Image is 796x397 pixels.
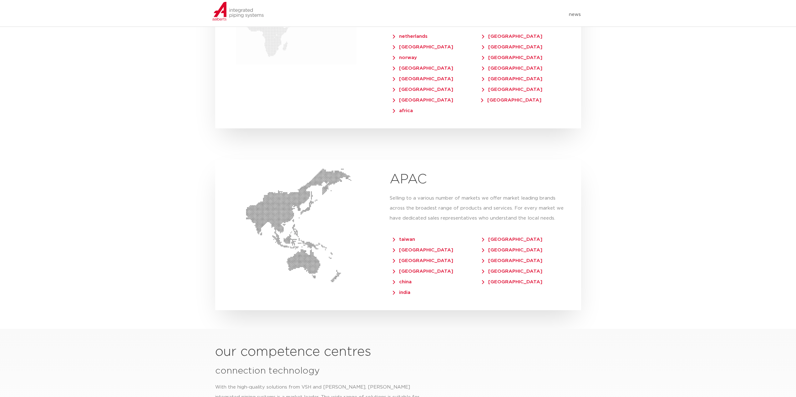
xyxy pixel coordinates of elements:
span: taiwan [393,237,415,242]
h2: our competence centres [215,345,581,360]
span: [GEOGRAPHIC_DATA] [482,258,542,263]
span: [GEOGRAPHIC_DATA] [393,258,453,263]
span: [GEOGRAPHIC_DATA] [482,77,542,81]
span: [GEOGRAPHIC_DATA] [393,45,453,49]
span: [GEOGRAPHIC_DATA] [482,87,542,92]
span: [GEOGRAPHIC_DATA] [481,98,541,102]
span: africa [393,108,413,113]
a: india [393,287,420,295]
span: norway [393,55,417,60]
span: [GEOGRAPHIC_DATA] [482,248,542,252]
a: [GEOGRAPHIC_DATA] [393,73,463,81]
a: netherlands [393,31,437,39]
a: [GEOGRAPHIC_DATA] [482,234,552,242]
a: [GEOGRAPHIC_DATA] [393,255,463,263]
a: [GEOGRAPHIC_DATA] [482,266,552,274]
a: [GEOGRAPHIC_DATA] [393,95,463,102]
p: Selling to a various number of markets we offer market leading brands across the broadest range o... [390,193,569,223]
span: china [393,280,412,284]
h2: APAC [390,172,569,187]
a: taiwan [393,234,424,242]
a: [GEOGRAPHIC_DATA] [481,95,551,102]
a: africa [393,105,422,113]
a: [GEOGRAPHIC_DATA] [482,245,552,252]
a: [GEOGRAPHIC_DATA] [482,31,552,39]
span: india [393,290,410,295]
span: [GEOGRAPHIC_DATA] [482,269,542,274]
a: [GEOGRAPHIC_DATA] [482,52,552,60]
a: [GEOGRAPHIC_DATA] [393,42,463,49]
span: [GEOGRAPHIC_DATA] [393,77,453,81]
a: [GEOGRAPHIC_DATA] [482,276,552,284]
h2: connection technology [215,366,581,376]
a: [GEOGRAPHIC_DATA] [482,255,552,263]
span: [GEOGRAPHIC_DATA] [393,269,453,274]
span: [GEOGRAPHIC_DATA] [393,87,453,92]
a: [GEOGRAPHIC_DATA] [393,245,463,252]
a: news [569,10,581,20]
span: [GEOGRAPHIC_DATA] [393,248,453,252]
span: [GEOGRAPHIC_DATA] [393,98,453,102]
span: [GEOGRAPHIC_DATA] [482,66,542,71]
a: [GEOGRAPHIC_DATA] [482,63,552,71]
a: [GEOGRAPHIC_DATA] [482,84,552,92]
a: [GEOGRAPHIC_DATA] [482,73,552,81]
span: [GEOGRAPHIC_DATA] [482,280,542,284]
a: [GEOGRAPHIC_DATA] [393,63,463,71]
a: [GEOGRAPHIC_DATA] [393,266,463,274]
a: [GEOGRAPHIC_DATA] [482,42,552,49]
span: [GEOGRAPHIC_DATA] [482,55,542,60]
span: [GEOGRAPHIC_DATA] [482,237,542,242]
span: [GEOGRAPHIC_DATA] [482,34,542,39]
nav: Menu [297,10,581,20]
a: norway [393,52,426,60]
span: [GEOGRAPHIC_DATA] [482,45,542,49]
a: china [393,276,421,284]
span: [GEOGRAPHIC_DATA] [393,66,453,71]
a: [GEOGRAPHIC_DATA] [393,84,463,92]
span: netherlands [393,34,428,39]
